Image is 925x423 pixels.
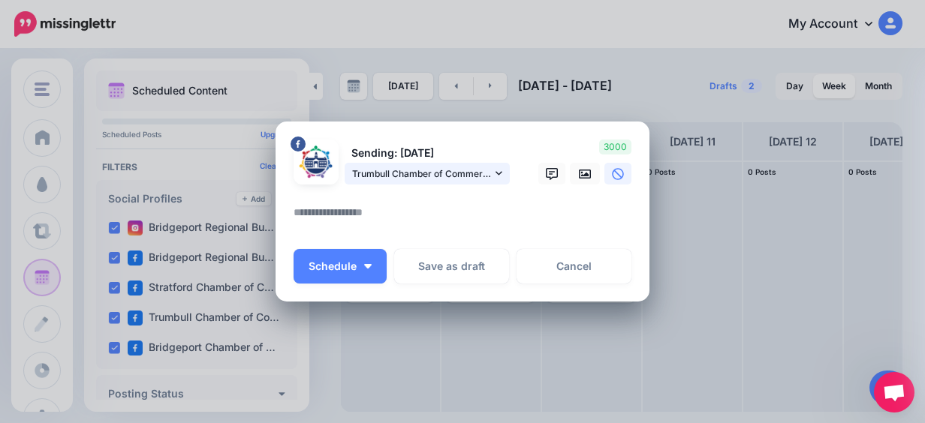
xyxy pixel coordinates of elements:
[364,264,372,268] img: arrow-down-white.png
[345,145,510,162] p: Sending: [DATE]
[298,144,334,180] img: 327480576_569671061427943_934468427801860524_n-bsa150318.png
[517,249,631,283] a: Cancel
[599,139,631,154] span: 3000
[394,249,509,283] button: Save as draft
[294,249,387,283] button: Schedule
[345,163,510,184] a: Trumbull Chamber of Commerce page
[309,261,357,271] span: Schedule
[352,166,492,181] span: Trumbull Chamber of Commerce page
